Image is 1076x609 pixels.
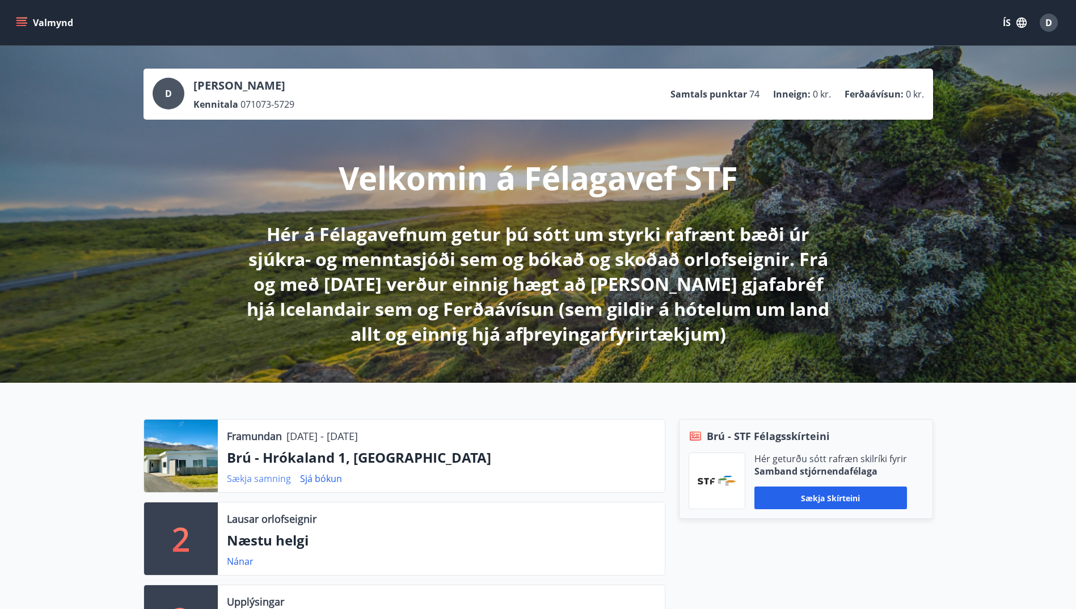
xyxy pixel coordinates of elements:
[1045,16,1052,29] span: D
[193,98,238,111] p: Kennitala
[339,156,738,199] p: Velkomin á Félagavef STF
[754,452,907,465] p: Hér geturðu sótt rafræn skilríki fyrir
[670,88,747,100] p: Samtals punktar
[997,12,1033,33] button: ÍS
[754,465,907,477] p: Samband stjórnendafélaga
[813,88,831,100] span: 0 kr.
[172,517,190,560] p: 2
[227,531,656,550] p: Næstu helgi
[240,98,294,111] span: 071073-5729
[845,88,904,100] p: Ferðaávísun :
[14,12,78,33] button: menu
[1035,9,1062,36] button: D
[227,594,284,609] p: Upplýsingar
[698,476,736,486] img: vjCaq2fThgY3EUYqSgpjEiBg6WP39ov69hlhuPVN.png
[227,448,656,467] p: Brú - Hrókaland 1, [GEOGRAPHIC_DATA]
[707,429,830,443] span: Brú - STF Félagsskírteini
[300,472,342,485] a: Sjá bókun
[754,487,907,509] button: Sækja skírteini
[227,472,291,485] a: Sækja samning
[906,88,924,100] span: 0 kr.
[773,88,811,100] p: Inneign :
[165,87,172,100] span: D
[749,88,759,100] span: 74
[227,429,282,443] p: Framundan
[227,555,254,568] a: Nánar
[286,429,358,443] p: [DATE] - [DATE]
[193,78,294,94] p: [PERSON_NAME]
[239,222,838,346] p: Hér á Félagavefnum getur þú sótt um styrki rafrænt bæði úr sjúkra- og menntasjóði sem og bókað og...
[227,511,317,526] p: Lausar orlofseignir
